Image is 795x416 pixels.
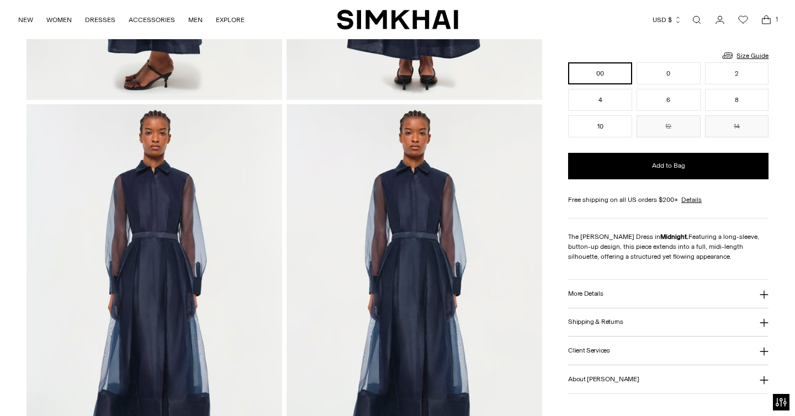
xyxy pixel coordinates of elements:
[568,318,623,326] h3: Shipping & Returns
[568,365,768,393] button: About [PERSON_NAME]
[568,280,768,308] button: More Details
[772,14,782,24] span: 1
[216,8,245,32] a: EXPLORE
[568,347,610,354] h3: Client Services
[568,89,632,111] button: 4
[732,9,754,31] a: Wishlist
[637,89,701,111] button: 6
[653,8,682,32] button: USD $
[705,115,769,137] button: 14
[705,62,769,84] button: 2
[568,232,768,262] p: The [PERSON_NAME] Dress in Featuring a long-sleeve, button-up design, this piece extends into a f...
[637,62,701,84] button: 0
[681,195,702,205] a: Details
[637,115,701,137] button: 12
[568,308,768,337] button: Shipping & Returns
[129,8,175,32] a: ACCESSORIES
[568,376,639,383] h3: About [PERSON_NAME]
[686,9,708,31] a: Open search modal
[709,9,731,31] a: Go to the account page
[568,153,768,179] button: Add to Bag
[568,290,603,297] h3: More Details
[85,8,115,32] a: DRESSES
[660,233,688,241] strong: Midnight.
[18,8,33,32] a: NEW
[46,8,72,32] a: WOMEN
[652,161,685,170] span: Add to Bag
[9,374,112,407] iframe: Sign Up via Text for Offers
[337,9,458,30] a: SIMKHAI
[568,337,768,365] button: Client Services
[568,62,632,84] button: 00
[568,115,632,137] button: 10
[755,9,777,31] a: Open cart modal
[188,8,203,32] a: MEN
[721,49,768,62] a: Size Guide
[705,89,769,111] button: 8
[568,195,768,205] div: Free shipping on all US orders $200+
